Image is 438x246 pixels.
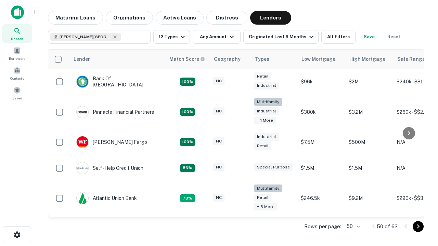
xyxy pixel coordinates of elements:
[180,194,195,202] div: Matching Properties: 10, hasApolloMatch: undefined
[74,55,90,63] div: Lender
[48,11,103,25] button: Maturing Loans
[2,84,32,102] a: Saved
[106,11,153,25] button: Originations
[69,50,165,69] th: Lender
[169,55,204,63] h6: Match Score
[251,50,297,69] th: Types
[243,30,319,44] button: Originated Last 6 Months
[297,95,345,129] td: $380k
[344,221,361,231] div: 50
[77,76,88,87] img: picture
[297,129,345,155] td: $7.5M
[76,162,143,174] div: Self-help Credit Union
[254,194,271,202] div: Retail
[60,34,111,40] span: [PERSON_NAME][GEOGRAPHIC_DATA], [GEOGRAPHIC_DATA]
[301,55,335,63] div: Low Mortgage
[404,169,438,202] iframe: Chat Widget
[255,55,269,63] div: Types
[345,69,393,95] td: $2M
[345,181,393,216] td: $9.2M
[180,164,195,172] div: Matching Properties: 11, hasApolloMatch: undefined
[254,163,293,171] div: Special Purpose
[254,117,276,124] div: + 1 more
[77,192,88,204] img: picture
[297,181,345,216] td: $246.5k
[2,64,32,82] a: Contacts
[349,55,385,63] div: High Mortgage
[10,76,24,81] span: Contacts
[345,95,393,129] td: $3.2M
[77,162,88,174] img: picture
[11,36,23,41] span: Search
[165,50,210,69] th: Capitalize uses an advanced AI algorithm to match your search with the best lender. The match sco...
[169,55,205,63] div: Capitalize uses an advanced AI algorithm to match your search with the best lender. The match sco...
[180,78,195,86] div: Matching Properties: 14, hasApolloMatch: undefined
[397,55,425,63] div: Sale Range
[358,30,380,44] button: Save your search to get updates of matches that match your search criteria.
[304,222,341,231] p: Rows per page:
[254,203,277,211] div: + 3 more
[210,50,251,69] th: Geography
[250,11,291,25] button: Lenders
[2,44,32,63] a: Borrowers
[76,136,147,148] div: [PERSON_NAME] Fargo
[206,11,247,25] button: Distress
[213,194,224,202] div: NC
[180,108,195,116] div: Matching Properties: 23, hasApolloMatch: undefined
[254,72,271,80] div: Retail
[153,30,190,44] button: 12 Types
[214,55,241,63] div: Geography
[254,133,279,141] div: Industrial
[345,50,393,69] th: High Mortgage
[156,11,204,25] button: Active Loans
[213,107,224,115] div: NC
[12,95,22,101] span: Saved
[254,142,271,150] div: Retail
[9,56,25,61] span: Borrowers
[321,30,356,44] button: All Filters
[77,136,88,148] img: picture
[254,98,282,106] div: Multifamily
[413,221,424,232] button: Go to next page
[345,129,393,155] td: $500M
[254,107,279,115] div: Industrial
[213,163,224,171] div: NC
[77,106,88,118] img: picture
[76,76,158,88] div: Bank Of [GEOGRAPHIC_DATA]
[213,137,224,145] div: NC
[372,222,398,231] p: 1–50 of 62
[2,24,32,43] a: Search
[180,138,195,146] div: Matching Properties: 14, hasApolloMatch: undefined
[383,30,405,44] button: Reset
[254,184,282,192] div: Multifamily
[345,155,393,181] td: $1.5M
[297,69,345,95] td: $96k
[297,50,345,69] th: Low Mortgage
[76,106,154,118] div: Pinnacle Financial Partners
[254,82,279,90] div: Industrial
[11,5,24,19] img: capitalize-icon.png
[213,77,224,85] div: NC
[249,33,315,41] div: Originated Last 6 Months
[76,192,137,204] div: Atlantic Union Bank
[297,155,345,181] td: $1.5M
[193,30,241,44] button: Any Amount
